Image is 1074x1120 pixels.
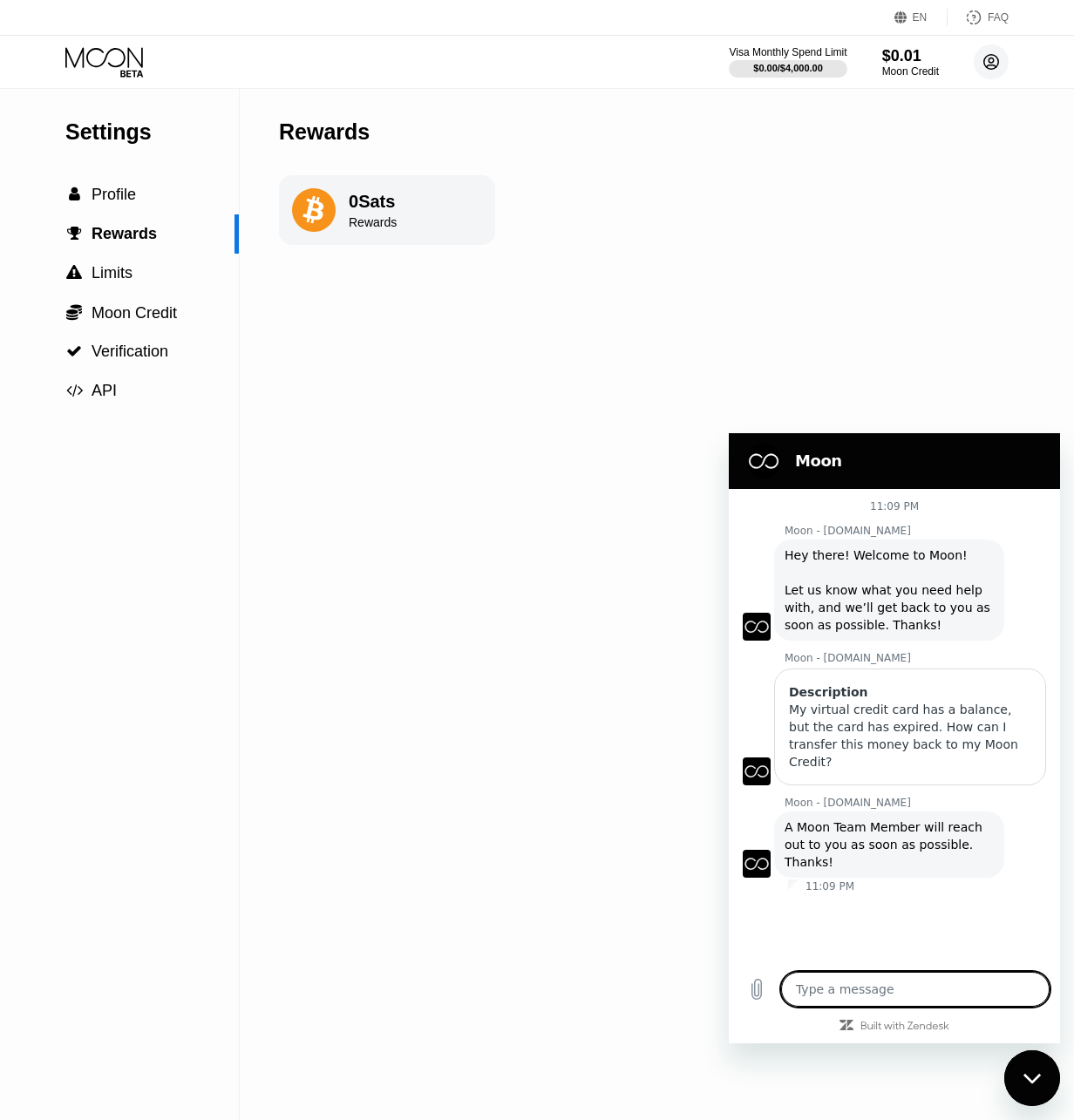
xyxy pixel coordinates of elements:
div: $0.01 [882,47,939,65]
span:  [66,343,82,359]
div:  [65,226,83,241]
div: Rewards [279,119,370,145]
span: API [92,382,117,399]
iframe: Button to launch messaging window, conversation in progress [1004,1050,1060,1106]
div: EN [894,9,948,26]
div: EN [913,11,928,24]
div:  [65,383,83,398]
div: 0 Sats [349,192,397,212]
span:  [66,265,82,281]
div:  [65,265,83,281]
span: Limits [92,264,133,282]
div: Visa Monthly Spend Limit [729,46,846,58]
div: $0.00 / $4,000.00 [753,63,823,73]
div: Settings [65,119,239,145]
div: $0.01Moon Credit [882,47,939,78]
div: Rewards [349,215,397,229]
span:  [66,383,83,398]
span: Verification [92,343,168,360]
span: Profile [92,186,136,203]
span:  [66,303,82,321]
div:  [65,343,83,359]
div:  [65,303,83,321]
div: Visa Monthly Spend Limit$0.00/$4,000.00 [729,46,846,78]
div: FAQ [988,11,1009,24]
div:  [65,187,83,202]
iframe: Messaging window [729,433,1060,1043]
span:  [67,226,82,241]
span:  [69,187,80,202]
div: FAQ [948,9,1009,26]
span: Moon Credit [92,304,177,322]
div: Moon Credit [882,65,939,78]
span: Rewards [92,225,157,242]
